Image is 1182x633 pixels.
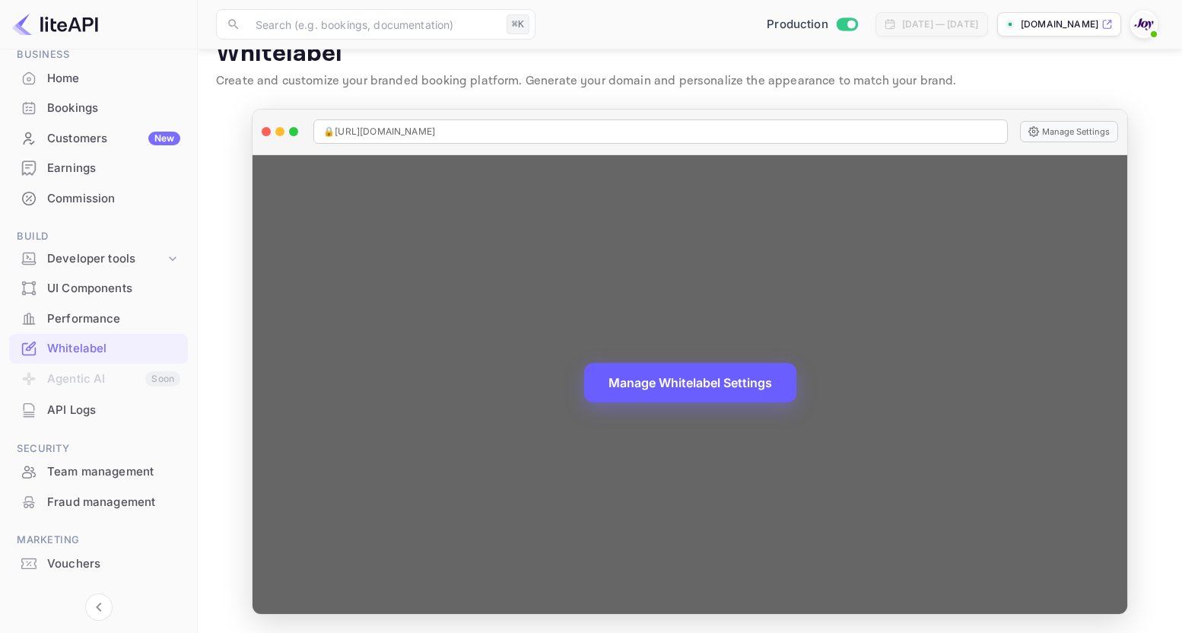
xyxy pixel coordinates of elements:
div: Customers [47,130,180,148]
div: UI Components [47,280,180,297]
div: Fraud management [47,494,180,511]
div: Commission [9,184,188,214]
a: Earnings [9,154,188,182]
p: [DOMAIN_NAME] [1021,17,1098,31]
a: Bookings [9,94,188,122]
span: Marketing [9,532,188,549]
button: Collapse navigation [85,593,113,621]
div: Bookings [47,100,180,117]
div: Vouchers [9,549,188,579]
input: Search (e.g. bookings, documentation) [246,9,500,40]
div: CustomersNew [9,124,188,154]
a: Whitelabel [9,334,188,362]
button: Manage Whitelabel Settings [584,363,796,402]
div: Commission [47,190,180,208]
a: CustomersNew [9,124,188,152]
a: Performance [9,304,188,332]
div: Bookings [9,94,188,123]
div: Home [9,64,188,94]
p: Create and customize your branded booking platform. Generate your domain and personalize the appe... [216,72,1164,91]
p: Whitelabel [216,39,1164,69]
div: ⌘K [507,14,529,34]
div: Home [47,70,180,87]
a: Team management [9,457,188,485]
div: Earnings [47,160,180,177]
a: UI Components [9,274,188,302]
div: Team management [47,463,180,481]
div: Developer tools [9,246,188,272]
div: Fraud management [9,488,188,517]
div: Performance [47,310,180,328]
span: Production [767,16,828,33]
div: Performance [9,304,188,334]
a: Home [9,64,188,92]
span: Business [9,46,188,63]
div: New [148,132,180,145]
div: Team management [9,457,188,487]
a: Vouchers [9,549,188,577]
a: Commission [9,184,188,212]
img: With Joy [1132,12,1156,37]
div: [DATE] — [DATE] [902,17,978,31]
span: Build [9,228,188,245]
div: Whitelabel [47,340,180,358]
div: Switch to Sandbox mode [761,16,863,33]
div: Earnings [9,154,188,183]
img: LiteAPI logo [12,12,98,37]
div: API Logs [47,402,180,419]
div: Developer tools [47,250,165,268]
div: Whitelabel [9,334,188,364]
div: UI Components [9,274,188,304]
span: 🔒 [URL][DOMAIN_NAME] [323,125,435,138]
a: Fraud management [9,488,188,516]
button: Manage Settings [1020,121,1118,142]
span: Security [9,441,188,457]
a: API Logs [9,396,188,424]
div: API Logs [9,396,188,425]
div: Vouchers [47,555,180,573]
